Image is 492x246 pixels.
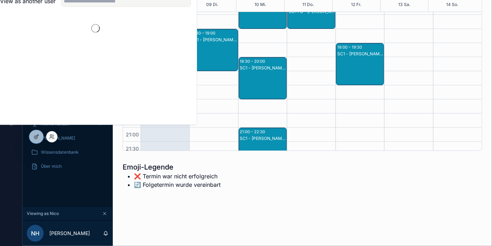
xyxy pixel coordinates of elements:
[337,51,383,57] div: SC1 - [PERSON_NAME] - SC1
[190,29,238,71] div: 17:30 – 19:00SC1 - [PERSON_NAME] - SC1
[336,43,384,85] div: 18:00 – 19:30SC1 - [PERSON_NAME] - SC1
[191,37,237,43] div: SC1 - [PERSON_NAME] - SC1
[41,135,75,141] span: [PERSON_NAME]
[27,146,109,159] a: Wissensdatenbank
[123,162,221,172] h1: Emoji-Legende
[288,1,335,29] div: 16:30 – 17:30SC1 FU - [PERSON_NAME] - SC1 FU
[27,160,109,173] a: Über mich
[31,229,39,238] span: NH
[49,230,90,237] p: [PERSON_NAME]
[134,172,221,180] li: ❌ Termin war nicht erfolgreich
[41,149,79,155] span: Wissensdatenbank
[240,58,267,65] div: 18:30 – 20:00
[240,136,286,141] div: SC1 - [PERSON_NAME] - SC1
[41,164,62,169] span: Über mich
[240,65,286,71] div: SC1 - [PERSON_NAME] - SC1
[134,180,221,189] li: 🔄️ Folgetermin wurde vereinbart
[240,128,267,135] div: 21:00 – 22:30
[337,44,364,51] div: 18:00 – 19:30
[191,30,217,37] div: 17:30 – 19:00
[27,211,59,216] span: Viewing as Nico
[239,57,287,99] div: 18:30 – 20:00SC1 - [PERSON_NAME] - SC1
[124,131,141,137] span: 21:00
[124,146,141,152] span: 21:30
[239,128,287,155] div: 21:00 – 22:30SC1 - [PERSON_NAME] - SC1
[27,132,109,144] a: [PERSON_NAME]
